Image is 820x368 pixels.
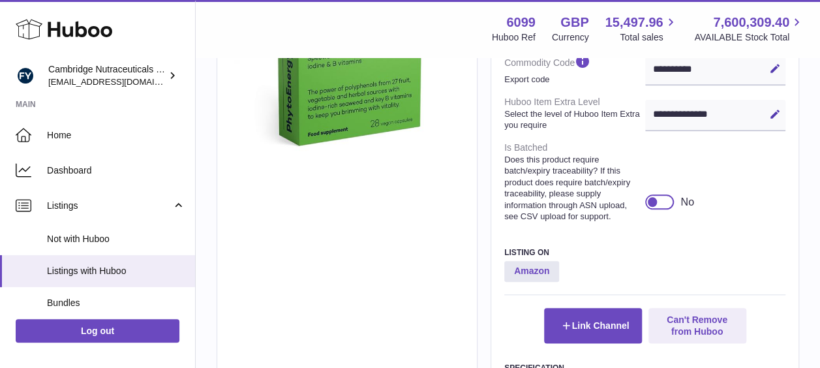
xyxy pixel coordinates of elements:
a: Log out [16,319,179,343]
span: Home [47,129,185,142]
button: Link Channel [544,308,642,343]
strong: Amazon [504,261,559,282]
strong: Does this product require batch/expiry traceability? If this product does require batch/expiry tr... [504,154,642,222]
span: Listings [47,200,172,212]
span: Listings with Huboo [47,265,185,277]
span: Bundles [47,297,185,309]
div: No [680,195,693,209]
dt: Huboo Item Extra Level [504,91,645,136]
strong: GBP [560,14,588,31]
a: 15,497.96 Total sales [605,14,678,44]
dt: Is Batched [504,136,645,228]
dt: Commodity Code [504,48,645,91]
div: Huboo Ref [492,31,536,44]
strong: Select the level of Huboo Item Extra you require [504,108,642,131]
span: Total sales [620,31,678,44]
span: Not with Huboo [47,233,185,245]
span: Dashboard [47,164,185,177]
img: internalAdmin-6099@internal.huboo.com [16,66,35,85]
a: 7,600,309.40 AVAILABLE Stock Total [694,14,804,44]
span: [EMAIL_ADDRESS][DOMAIN_NAME] [48,76,192,87]
span: 7,600,309.40 [713,14,789,31]
span: 15,497.96 [605,14,663,31]
h3: Listing On [504,247,785,258]
div: Cambridge Nutraceuticals Ltd [48,63,166,88]
span: AVAILABLE Stock Total [694,31,804,44]
div: Currency [552,31,589,44]
button: Can't Remove from Huboo [648,308,746,343]
strong: Export code [504,74,642,85]
strong: 6099 [506,14,536,31]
